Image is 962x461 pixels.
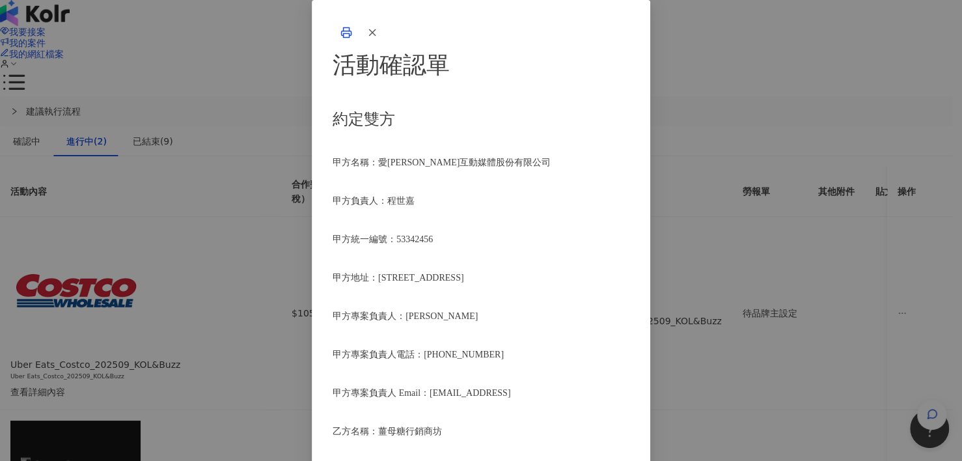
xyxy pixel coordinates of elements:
span: 甲方專案負責人 Email：[EMAIL_ADDRESS] [333,388,510,398]
span: 甲方專案負責人：[PERSON_NAME] [333,311,478,321]
span: 甲方專案負責人電話：[PHONE_NUMBER] [333,350,504,359]
span: 甲方負責人：程世嘉 [333,196,415,206]
span: 甲方名稱：愛[PERSON_NAME]互動媒體股份有限公司 [333,158,551,167]
span: 活動確認單 [333,52,450,78]
span: 乙方名稱：薑母糖行銷商坊 [333,426,442,436]
span: 約定雙方 [333,111,395,128]
span: 甲方統一編號：53342456 [333,234,433,244]
span: 甲方地址：[STREET_ADDRESS] [333,273,463,283]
